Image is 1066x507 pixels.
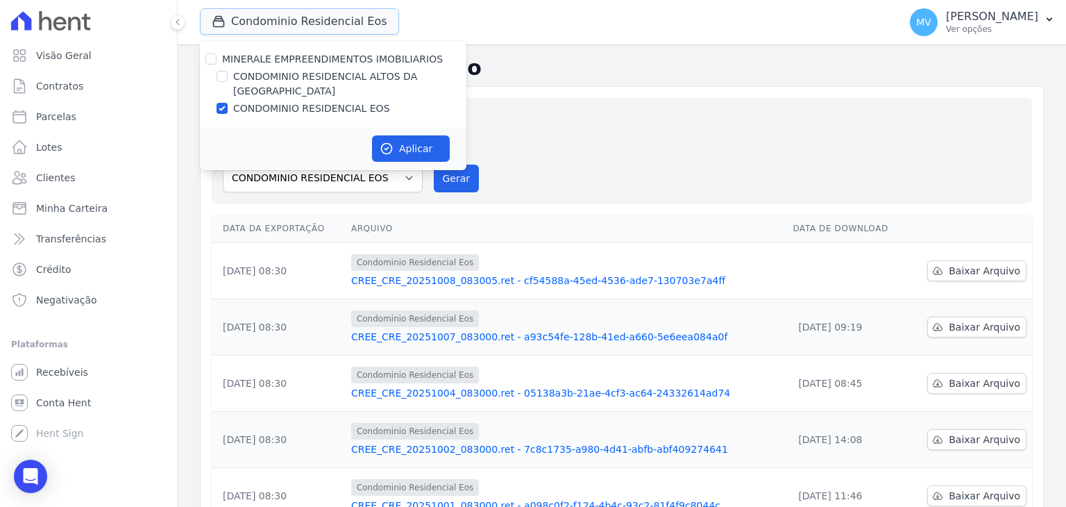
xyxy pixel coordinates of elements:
td: [DATE] 09:19 [787,299,907,356]
span: Condominio Residencial Eos [351,310,479,327]
span: MV [916,17,931,27]
a: Minha Carteira [6,194,171,222]
a: Baixar Arquivo [927,373,1026,394]
th: Arquivo [346,215,788,243]
button: Gerar [434,165,480,192]
span: Baixar Arquivo [949,320,1020,334]
a: Baixar Arquivo [927,260,1026,281]
span: Contratos [36,79,83,93]
a: Contratos [6,72,171,100]
span: Parcelas [36,110,76,124]
button: Aplicar [372,135,450,162]
span: Minha Carteira [36,201,108,215]
a: Baixar Arquivo [927,485,1026,506]
span: Condominio Residencial Eos [351,423,479,440]
th: Data da Exportação [212,215,346,243]
span: Condominio Residencial Eos [351,254,479,271]
a: Baixar Arquivo [927,317,1026,338]
a: Parcelas [6,103,171,131]
a: CREE_CRE_20251004_083000.ret - 05138a3b-21ae-4cf3-ac64-24332614ad74 [351,386,782,400]
span: Baixar Arquivo [949,264,1020,278]
a: Lotes [6,133,171,161]
a: Recebíveis [6,358,171,386]
a: Clientes [6,164,171,192]
span: Negativação [36,293,97,307]
p: [PERSON_NAME] [946,10,1038,24]
span: Baixar Arquivo [949,376,1020,390]
a: CREE_CRE_20251002_083000.ret - 7c8c1735-a980-4d41-abfb-abf409274641 [351,442,782,456]
span: Visão Geral [36,49,92,63]
div: Plataformas [11,336,166,353]
span: Condominio Residencial Eos [351,479,479,496]
a: Crédito [6,256,171,283]
a: Negativação [6,286,171,314]
span: Condominio Residencial Eos [351,367,479,383]
a: CREE_CRE_20251007_083000.ret - a93c54fe-128b-41ed-a660-5e6eea084a0f [351,330,782,344]
span: Conta Hent [36,396,91,410]
td: [DATE] 08:30 [212,412,346,468]
div: Open Intercom Messenger [14,460,47,493]
button: MV [PERSON_NAME] Ver opções [899,3,1066,42]
td: [DATE] 08:30 [212,356,346,412]
span: Baixar Arquivo [949,433,1020,447]
span: Recebíveis [36,365,88,379]
td: [DATE] 14:08 [787,412,907,468]
th: Data de Download [787,215,907,243]
td: [DATE] 08:45 [787,356,907,412]
span: Lotes [36,140,62,154]
td: [DATE] 08:30 [212,243,346,299]
span: Crédito [36,263,71,276]
label: MINERALE EMPREENDIMENTOS IMOBILIARIOS [222,53,443,65]
span: Transferências [36,232,106,246]
p: Ver opções [946,24,1038,35]
label: CONDOMINIO RESIDENCIAL ALTOS DA [GEOGRAPHIC_DATA] [233,69,466,99]
h2: Exportações de Retorno [200,56,1044,81]
label: CONDOMINIO RESIDENCIAL EOS [233,101,390,116]
a: Conta Hent [6,389,171,417]
a: Transferências [6,225,171,253]
button: Condominio Residencial Eos [200,8,399,35]
a: Baixar Arquivo [927,429,1026,450]
a: CREE_CRE_20251008_083005.ret - cf54588a-45ed-4536-ade7-130703e7a4ff [351,274,782,288]
td: [DATE] 08:30 [212,299,346,356]
span: Baixar Arquivo [949,489,1020,503]
span: Clientes [36,171,75,185]
a: Visão Geral [6,42,171,69]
